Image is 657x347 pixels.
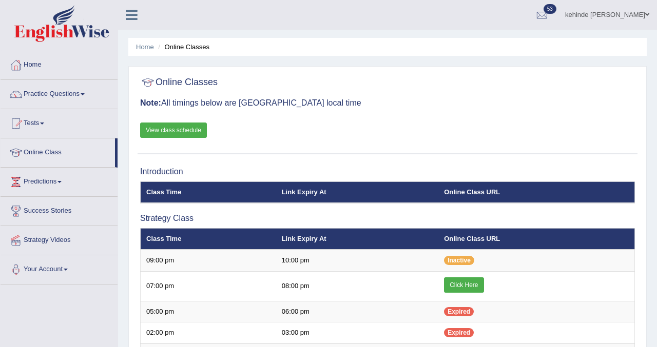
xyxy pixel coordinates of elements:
li: Online Classes [156,42,209,52]
td: 02:00 pm [141,322,276,344]
th: Online Class URL [438,228,634,250]
td: 06:00 pm [276,301,439,322]
td: 08:00 pm [276,271,439,301]
a: Home [1,51,118,76]
a: Strategy Videos [1,226,118,252]
a: Success Stories [1,197,118,222]
span: Expired [444,328,474,337]
th: Class Time [141,228,276,250]
th: Online Class URL [438,181,634,203]
td: 09:00 pm [141,250,276,271]
th: Class Time [141,181,276,203]
a: Your Account [1,255,118,281]
td: 10:00 pm [276,250,439,271]
span: 53 [544,4,556,14]
h3: All timings below are [GEOGRAPHIC_DATA] local time [140,98,635,108]
a: Practice Questions [1,80,118,106]
a: Tests [1,109,118,135]
th: Link Expiry At [276,228,439,250]
th: Link Expiry At [276,181,439,203]
span: Expired [444,307,474,316]
h3: Introduction [140,167,635,176]
td: 05:00 pm [141,301,276,322]
a: Online Class [1,138,115,164]
h3: Strategy Class [140,214,635,223]
a: Predictions [1,168,118,193]
td: 07:00 pm [141,271,276,301]
a: View class schedule [140,123,207,138]
span: Inactive [444,256,474,265]
a: Click Here [444,277,484,293]
b: Note: [140,98,161,107]
h2: Online Classes [140,75,218,90]
a: Home [136,43,154,51]
td: 03:00 pm [276,322,439,344]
